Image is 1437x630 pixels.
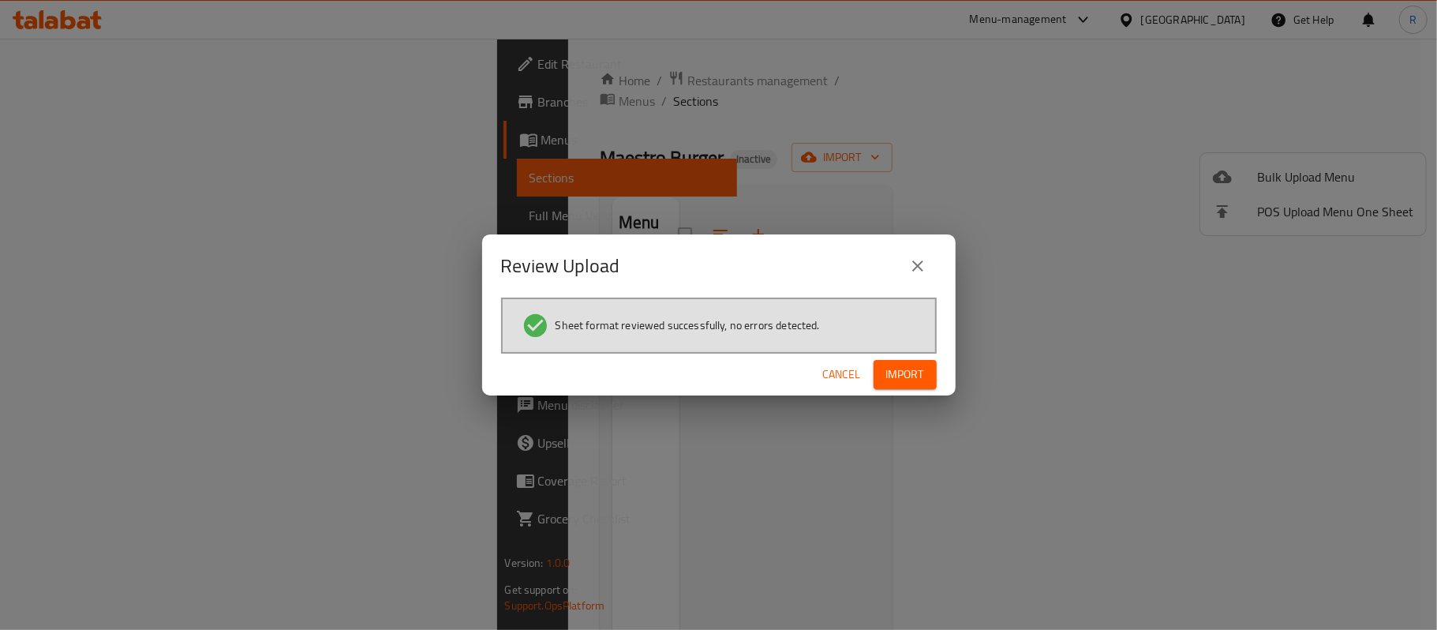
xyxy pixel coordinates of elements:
[823,365,861,384] span: Cancel
[874,360,937,389] button: Import
[899,247,937,285] button: close
[886,365,924,384] span: Import
[817,360,867,389] button: Cancel
[556,317,820,333] span: Sheet format reviewed successfully, no errors detected.
[501,253,620,279] h2: Review Upload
